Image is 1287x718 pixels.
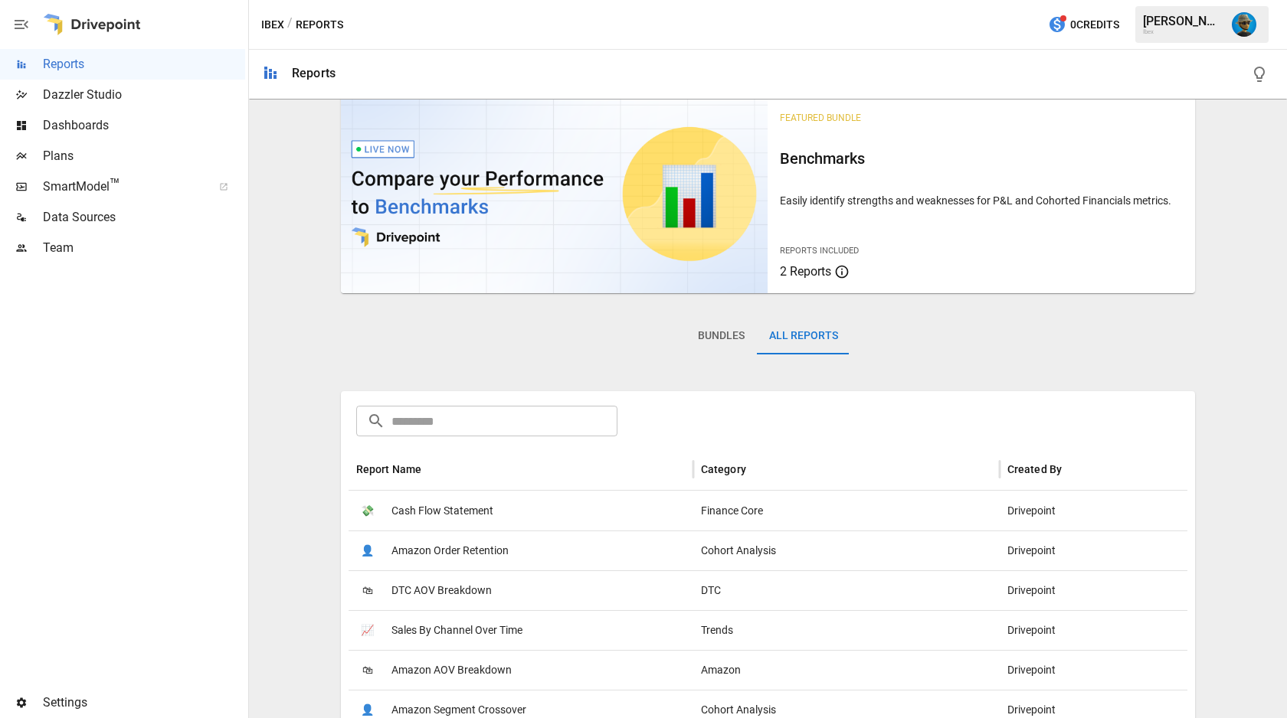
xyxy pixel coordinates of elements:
[43,239,245,257] span: Team
[43,147,245,165] span: Plans
[391,611,522,650] span: Sales By Channel Over Time
[780,193,1183,208] p: Easily identify strengths and weaknesses for P&L and Cohorted Financials metrics.
[780,264,831,279] span: 2 Reports
[701,463,746,475] div: Category
[780,146,1183,171] h6: Benchmarks
[1063,459,1085,480] button: Sort
[356,619,379,642] span: 📈
[693,650,1000,690] div: Amazon
[356,659,379,682] span: 🛍
[43,208,245,227] span: Data Sources
[356,463,422,475] div: Report Name
[261,15,284,34] button: Ibex
[356,540,379,563] span: 👤
[43,55,245,73] span: Reports
[43,178,202,196] span: SmartModel
[423,459,444,480] button: Sort
[292,66,336,80] div: Reports
[693,570,1000,610] div: DTC
[287,15,293,34] div: /
[43,116,245,135] span: Dashboards
[693,610,1000,650] div: Trends
[1232,12,1256,37] img: Lance Quejada
[780,113,861,123] span: Featured Bundle
[1042,11,1125,39] button: 0Credits
[1070,15,1119,34] span: 0 Credits
[748,459,769,480] button: Sort
[1143,14,1223,28] div: [PERSON_NAME]
[341,94,768,293] img: video thumbnail
[391,571,492,610] span: DTC AOV Breakdown
[356,500,379,523] span: 💸
[356,579,379,602] span: 🛍
[1143,28,1223,35] div: Ibex
[686,318,757,354] button: Bundles
[391,491,493,530] span: Cash Flow Statement
[780,246,859,256] span: Reports Included
[43,86,245,104] span: Dazzler Studio
[391,531,509,570] span: Amazon Order Retention
[757,318,850,354] button: All Reports
[693,491,1000,530] div: Finance Core
[1007,463,1063,475] div: Created By
[391,651,512,690] span: Amazon AOV Breakdown
[110,175,120,194] span: ™
[1223,3,1266,46] button: Lance Quejada
[693,530,1000,570] div: Cohort Analysis
[43,694,245,712] span: Settings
